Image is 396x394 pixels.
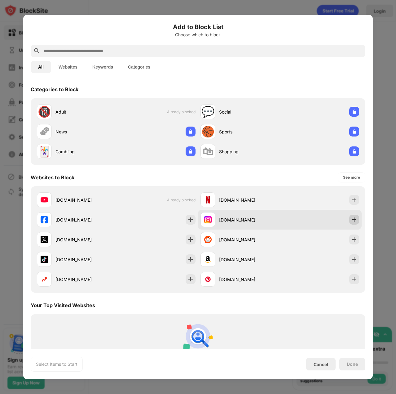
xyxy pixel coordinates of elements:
div: Categories to Block [31,86,78,92]
span: Already blocked [167,198,196,202]
img: personal-suggestions.svg [183,321,213,351]
div: [DOMAIN_NAME] [219,236,280,243]
img: favicons [41,216,48,223]
div: Select Items to Start [36,361,77,367]
div: Cancel [314,362,328,367]
img: favicons [204,196,212,204]
div: [DOMAIN_NAME] [219,256,280,263]
img: favicons [41,256,48,263]
div: 🛍 [203,145,213,158]
div: 💬 [201,105,214,118]
img: favicons [204,236,212,243]
div: [DOMAIN_NAME] [219,276,280,283]
div: Done [347,362,358,367]
div: [DOMAIN_NAME] [55,217,116,223]
div: [DOMAIN_NAME] [55,197,116,203]
div: [DOMAIN_NAME] [55,256,116,263]
div: News [55,128,116,135]
img: favicons [204,216,212,223]
div: 🗞 [39,125,50,138]
div: Websites to Block [31,174,74,181]
img: search.svg [33,47,41,55]
div: [DOMAIN_NAME] [219,217,280,223]
button: Keywords [85,61,121,73]
img: favicons [41,275,48,283]
div: 🏀 [201,125,214,138]
div: 🃏 [38,145,51,158]
div: [DOMAIN_NAME] [55,276,116,283]
button: All [31,61,51,73]
img: favicons [204,256,212,263]
div: See more [343,174,360,181]
img: favicons [41,196,48,204]
h6: Add to Block List [31,22,365,32]
button: Websites [51,61,85,73]
div: [DOMAIN_NAME] [219,197,280,203]
div: Social [219,109,280,115]
img: favicons [41,236,48,243]
span: Already blocked [167,110,196,114]
button: Categories [121,61,158,73]
div: Adult [55,109,116,115]
div: 🔞 [38,105,51,118]
div: Shopping [219,148,280,155]
img: favicons [204,275,212,283]
div: Your Top Visited Websites [31,302,95,308]
div: Choose which to block [31,32,365,37]
div: Sports [219,128,280,135]
div: [DOMAIN_NAME] [55,236,116,243]
div: Gambling [55,148,116,155]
